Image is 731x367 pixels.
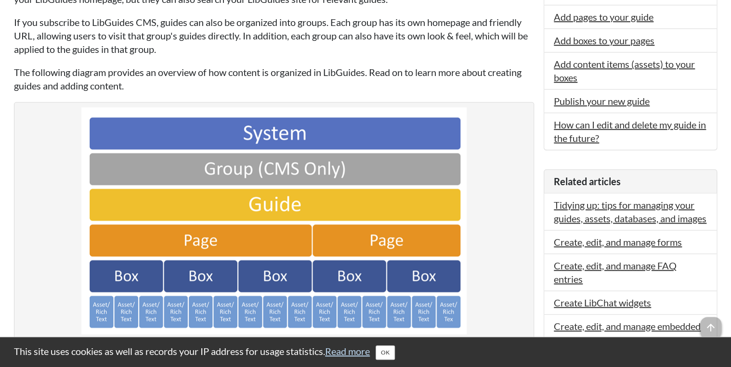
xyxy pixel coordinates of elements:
[554,95,650,107] a: Publish your new guide
[4,344,727,360] div: This site uses cookies as well as records your IP address for usage statistics.
[554,35,654,46] a: Add boxes to your pages
[554,199,706,224] a: Tidying up: tips for managing your guides, assets, databases, and images
[700,318,721,329] a: arrow_upward
[554,119,706,144] a: How can I edit and delete my guide in the future?
[554,176,621,187] span: Related articles
[554,58,695,83] a: Add content items (assets) to your boxes
[700,317,721,338] span: arrow_upward
[325,345,370,357] a: Read more
[554,236,682,248] a: Create, edit, and manage forms
[14,15,534,56] p: If you subscribe to LibGuides CMS, guides can also be organized into groups. Each group has its o...
[376,345,395,360] button: Close
[81,107,467,334] img: Diagram of the content hierarchy in LibGuides, from System to Guides to Assets
[554,297,651,308] a: Create LibChat widgets
[554,260,677,285] a: Create, edit, and manage FAQ entries
[14,65,534,92] p: The following diagram provides an overview of how content is organized in LibGuides. Read on to l...
[554,320,701,345] a: Create, edit, and manage embedded tutorials
[554,11,653,23] a: Add pages to your guide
